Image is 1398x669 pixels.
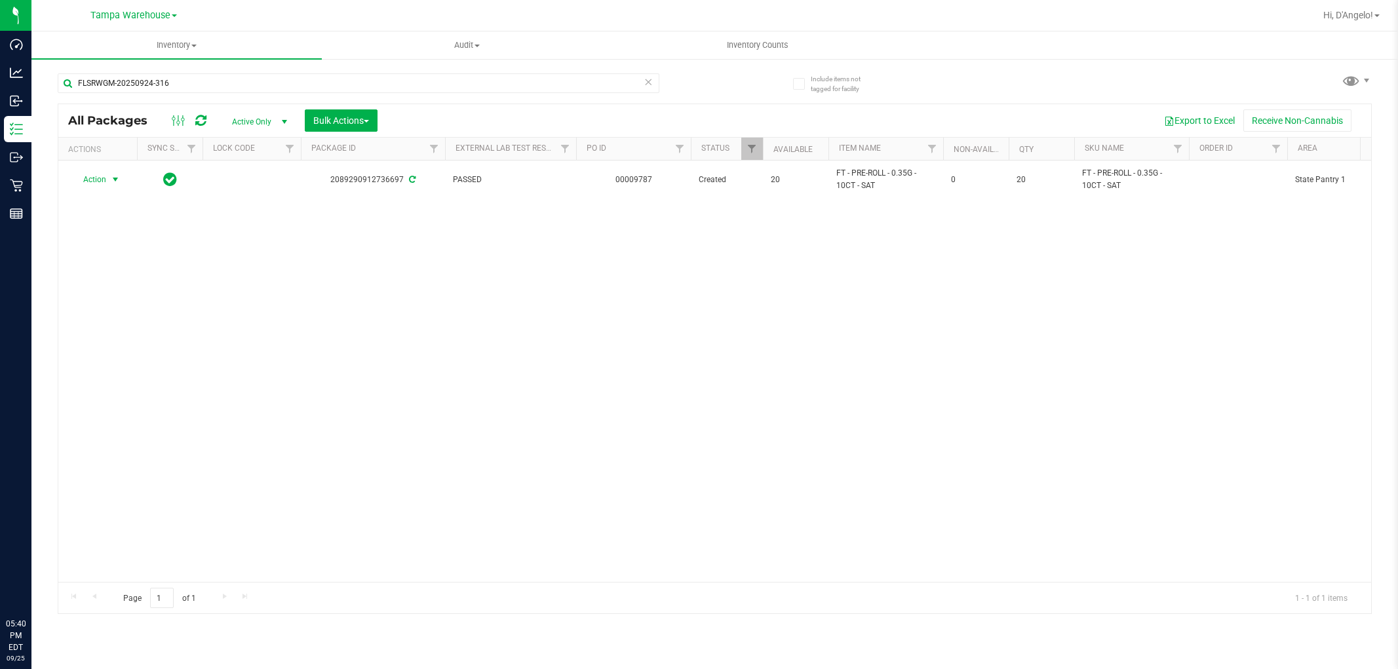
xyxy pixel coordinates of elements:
a: Lock Code [213,143,255,153]
a: Order Id [1199,143,1233,153]
a: Area [1298,143,1317,153]
span: Include items not tagged for facility [811,74,876,94]
a: Package ID [311,143,356,153]
span: Tampa Warehouse [90,10,170,21]
span: FT - PRE-ROLL - 0.35G - 10CT - SAT [1082,167,1181,192]
inline-svg: Retail [10,179,23,192]
span: select [107,170,124,189]
span: FT - PRE-ROLL - 0.35G - 10CT - SAT [836,167,935,192]
button: Receive Non-Cannabis [1243,109,1351,132]
span: Created [699,174,755,186]
a: Inventory [31,31,322,59]
span: Bulk Actions [313,115,369,126]
button: Bulk Actions [305,109,378,132]
a: PO ID [587,143,606,153]
input: Search Package ID, Item Name, SKU, Lot or Part Number... [58,73,659,93]
inline-svg: Inventory [10,123,23,136]
span: PASSED [453,174,568,186]
a: Sync Status [147,143,198,153]
span: 20 [1017,174,1066,186]
a: Filter [554,138,576,160]
inline-svg: Inbound [10,94,23,107]
a: Audit [322,31,612,59]
span: 20 [771,174,821,186]
a: Filter [279,138,301,160]
inline-svg: Reports [10,207,23,220]
a: Status [701,143,729,153]
button: Export to Excel [1155,109,1243,132]
a: 00009787 [615,175,652,184]
iframe: Resource center [13,564,52,603]
inline-svg: Analytics [10,66,23,79]
a: Inventory Counts [612,31,903,59]
div: 2089290912736697 [299,174,447,186]
div: Actions [68,145,132,154]
a: Item Name [839,143,881,153]
iframe: Resource center unread badge [39,562,54,578]
a: SKU Name [1085,143,1124,153]
a: Filter [1266,138,1287,160]
span: Page of 1 [112,588,206,608]
a: Non-Available [954,145,1012,154]
input: 1 [150,588,174,608]
span: Audit [322,39,612,51]
a: Filter [922,138,943,160]
a: Qty [1019,145,1034,154]
inline-svg: Outbound [10,151,23,164]
span: Inventory Counts [709,39,806,51]
a: External Lab Test Result [456,143,558,153]
p: 09/25 [6,653,26,663]
a: Filter [669,138,691,160]
inline-svg: Dashboard [10,38,23,51]
span: Hi, D'Angelo! [1323,10,1373,20]
a: Filter [1167,138,1189,160]
span: All Packages [68,113,161,128]
a: Available [773,145,813,154]
span: Sync from Compliance System [407,175,416,184]
p: 05:40 PM EDT [6,618,26,653]
span: 0 [951,174,1001,186]
span: Action [71,170,107,189]
span: In Sync [163,170,177,189]
a: Filter [423,138,445,160]
span: State Pantry 1 [1295,174,1378,186]
span: Clear [644,73,653,90]
span: Inventory [31,39,322,51]
a: Filter [741,138,763,160]
span: 1 - 1 of 1 items [1285,588,1358,607]
a: Filter [181,138,203,160]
